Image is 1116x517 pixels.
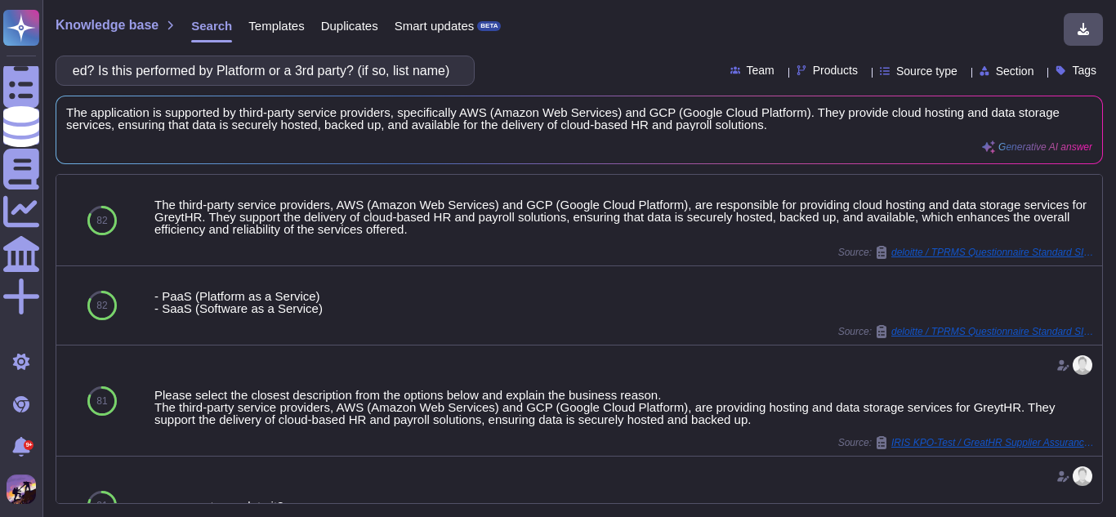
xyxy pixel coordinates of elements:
span: Source: [838,436,1096,449]
span: Source: [838,325,1096,338]
span: Smart updates [395,20,475,32]
img: user [1073,355,1092,375]
span: deloitte / TPRMS Questionnaire Standard SIG 2025 Core 1208 [891,247,1096,257]
span: Source type [896,65,958,77]
span: Knowledge base [56,19,158,32]
span: Search [191,20,232,32]
img: user [1073,466,1092,486]
span: Duplicates [321,20,378,32]
span: The application is supported by third-party service providers, specifically AWS (Amazon Web Servi... [66,106,1092,131]
input: Search a question or template... [65,56,458,85]
div: BETA [477,21,501,31]
span: 82 [96,216,107,225]
span: 81 [96,501,107,510]
div: The third-party service providers, AWS (Amazon Web Services) and GCP (Google Cloud Platform), are... [154,198,1096,235]
div: 9+ [24,440,33,450]
span: Team [747,65,775,76]
div: - PaaS (Platform as a Service) - SaaS (Software as a Service) [154,290,1096,314]
span: Templates [248,20,304,32]
img: user [7,475,36,504]
span: 82 [96,301,107,310]
div: Please select the closest description from the options below and explain the business reason. The... [154,389,1096,426]
span: Source: [838,246,1096,259]
span: IRIS KPO-Test / GreatHR Supplier Assurance Questionnaire GreytHr (002) [891,438,1096,448]
span: 81 [96,396,107,406]
span: Section [996,65,1034,77]
span: Generative AI answer [998,142,1092,152]
button: user [3,471,47,507]
span: Products [813,65,858,76]
span: deloitte / TPRMS Questionnaire Standard SIG 2025 Core 1208 [891,327,1096,336]
span: Tags [1072,65,1096,76]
